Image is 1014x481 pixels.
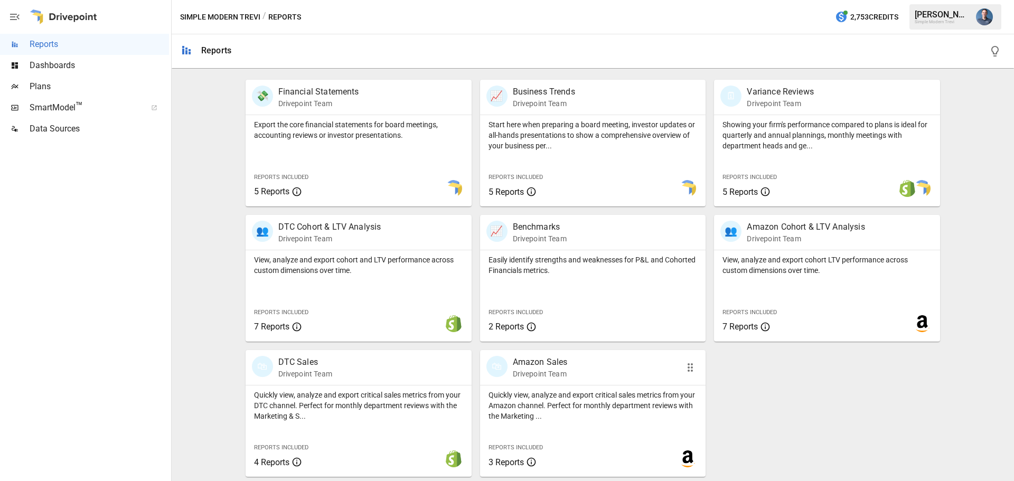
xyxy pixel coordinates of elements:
[831,7,903,27] button: 2,753Credits
[513,233,567,244] p: Drivepoint Team
[254,322,289,332] span: 7 Reports
[30,80,169,93] span: Plans
[254,254,463,276] p: View, analyze and export cohort and LTV performance across custom dimensions over time.
[278,221,381,233] p: DTC Cohort & LTV Analysis
[262,11,266,24] div: /
[679,180,696,197] img: smart model
[850,11,898,24] span: 2,753 Credits
[489,254,698,276] p: Easily identify strengths and weaknesses for P&L and Cohorted Financials metrics.
[722,309,777,316] span: Reports Included
[722,322,758,332] span: 7 Reports
[513,98,575,109] p: Drivepoint Team
[30,122,169,135] span: Data Sources
[445,450,462,467] img: shopify
[254,457,289,467] span: 4 Reports
[252,86,273,107] div: 💸
[278,98,359,109] p: Drivepoint Team
[254,119,463,140] p: Export the core financial statements for board meetings, accounting reviews or investor presentat...
[489,187,524,197] span: 5 Reports
[254,444,308,451] span: Reports Included
[445,180,462,197] img: smart model
[278,233,381,244] p: Drivepoint Team
[489,119,698,151] p: Start here when preparing a board meeting, investor updates or all-hands presentations to show a ...
[201,45,231,55] div: Reports
[278,369,332,379] p: Drivepoint Team
[489,457,524,467] span: 3 Reports
[513,356,568,369] p: Amazon Sales
[915,20,970,24] div: Simple Modern Trevi
[252,221,273,242] div: 👥
[445,315,462,332] img: shopify
[513,221,567,233] p: Benchmarks
[899,180,916,197] img: shopify
[722,174,777,181] span: Reports Included
[76,100,83,113] span: ™
[278,86,359,98] p: Financial Statements
[720,86,741,107] div: 🗓
[915,10,970,20] div: [PERSON_NAME]
[747,233,865,244] p: Drivepoint Team
[278,356,332,369] p: DTC Sales
[489,174,543,181] span: Reports Included
[747,98,813,109] p: Drivepoint Team
[722,254,932,276] p: View, analyze and export cohort LTV performance across custom dimensions over time.
[489,309,543,316] span: Reports Included
[970,2,999,32] button: Mike Beckham
[720,221,741,242] div: 👥
[252,356,273,377] div: 🛍
[486,86,508,107] div: 📈
[180,11,260,24] button: Simple Modern Trevi
[30,38,169,51] span: Reports
[489,390,698,421] p: Quickly view, analyze and export critical sales metrics from your Amazon channel. Perfect for mon...
[722,187,758,197] span: 5 Reports
[914,315,931,332] img: amazon
[486,356,508,377] div: 🛍
[976,8,993,25] img: Mike Beckham
[513,86,575,98] p: Business Trends
[254,174,308,181] span: Reports Included
[30,101,139,114] span: SmartModel
[489,322,524,332] span: 2 Reports
[513,369,568,379] p: Drivepoint Team
[254,309,308,316] span: Reports Included
[254,390,463,421] p: Quickly view, analyze and export critical sales metrics from your DTC channel. Perfect for monthl...
[914,180,931,197] img: smart model
[30,59,169,72] span: Dashboards
[486,221,508,242] div: 📈
[489,444,543,451] span: Reports Included
[254,186,289,196] span: 5 Reports
[747,221,865,233] p: Amazon Cohort & LTV Analysis
[747,86,813,98] p: Variance Reviews
[679,450,696,467] img: amazon
[722,119,932,151] p: Showing your firm's performance compared to plans is ideal for quarterly and annual plannings, mo...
